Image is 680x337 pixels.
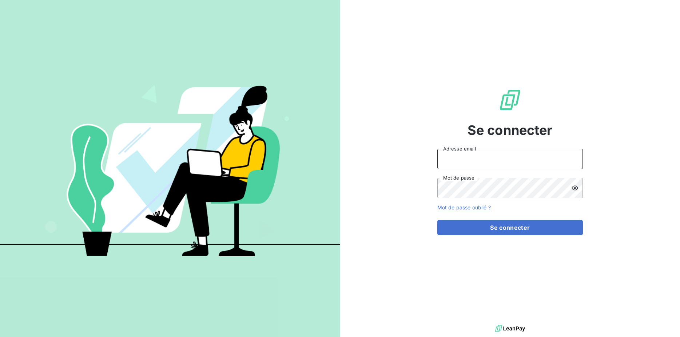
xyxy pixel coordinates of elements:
[495,323,525,334] img: logo
[498,88,522,112] img: Logo LeanPay
[437,220,583,235] button: Se connecter
[468,120,553,140] span: Se connecter
[437,204,491,210] a: Mot de passe oublié ?
[437,149,583,169] input: placeholder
